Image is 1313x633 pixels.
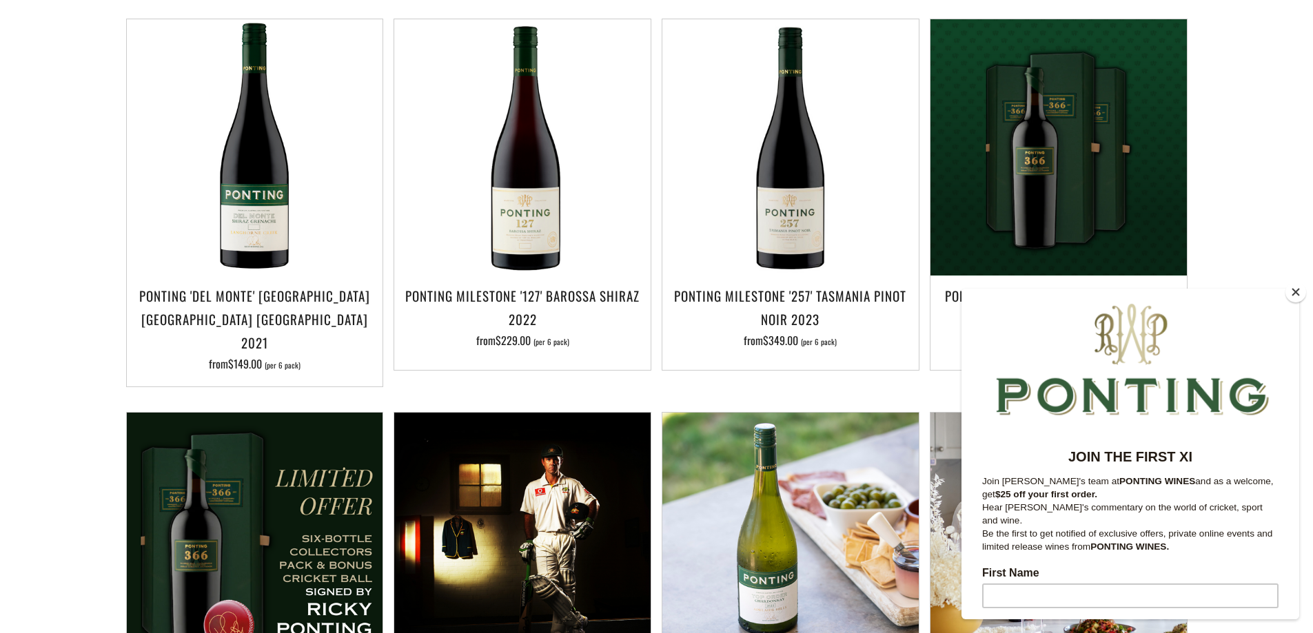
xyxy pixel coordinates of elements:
h3: Ponting Milestone '127' Barossa Shiraz 2022 [401,284,644,331]
a: Ponting Milestone '257' Tasmania Pinot Noir 2023 from$349.00 (per 6 pack) [662,284,919,353]
h3: Ponting 'Del Monte' [GEOGRAPHIC_DATA] [GEOGRAPHIC_DATA] [GEOGRAPHIC_DATA] 2021 [134,284,376,355]
strong: PONTING WINES. [129,253,207,263]
a: Ponting '366' Shiraz Cabernet 2020 (3 individually gift boxed bottles) from$350.00 [930,284,1187,353]
span: (per 6 pack) [801,338,837,346]
strong: JOIN THE FIRST XI [576,17,737,37]
h3: Ponting '366' Shiraz Cabernet 2020 (3 individually gift boxed bottles) [937,284,1180,331]
p: Hear [PERSON_NAME]'s commentary on the world of cricket, sport and wine. [21,212,317,238]
label: Email [21,394,317,411]
strong: PONTING WINES [158,187,234,198]
h3: Ponting Milestone '257' Tasmania Pinot Noir 2023 [669,284,912,331]
span: (per 6 pack) [533,338,569,346]
a: Ponting 'Del Monte' [GEOGRAPHIC_DATA] [GEOGRAPHIC_DATA] [GEOGRAPHIC_DATA] 2021 from$149.00 (per 6... [127,284,383,370]
label: Last Name [21,336,317,353]
span: from [476,332,569,349]
strong: JOIN THE FIRST XI [107,160,231,176]
span: from [209,355,301,372]
a: Ponting Milestone '127' Barossa Shiraz 2022 from$229.00 (per 6 pack) [394,284,651,353]
span: $349.00 [763,332,798,349]
label: First Name [21,278,317,295]
span: We will send you a confirmation email to subscribe. I agree to sign up to the Ponting Wines newsl... [21,493,309,553]
input: Subscribe [21,452,317,477]
p: Join [PERSON_NAME]'s team at and as a welcome, get [21,186,317,212]
span: from [744,332,837,349]
button: Close [1285,282,1306,302]
span: $149.00 [228,355,262,372]
span: (per 6 pack) [265,362,301,369]
strong: $25 off your first order. [34,200,136,211]
p: Be the first to get notified of exclusive offers, private online events and limited release wines... [21,238,317,264]
button: SUBSCRIBE [15,54,1298,79]
span: $229.00 [496,332,531,349]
